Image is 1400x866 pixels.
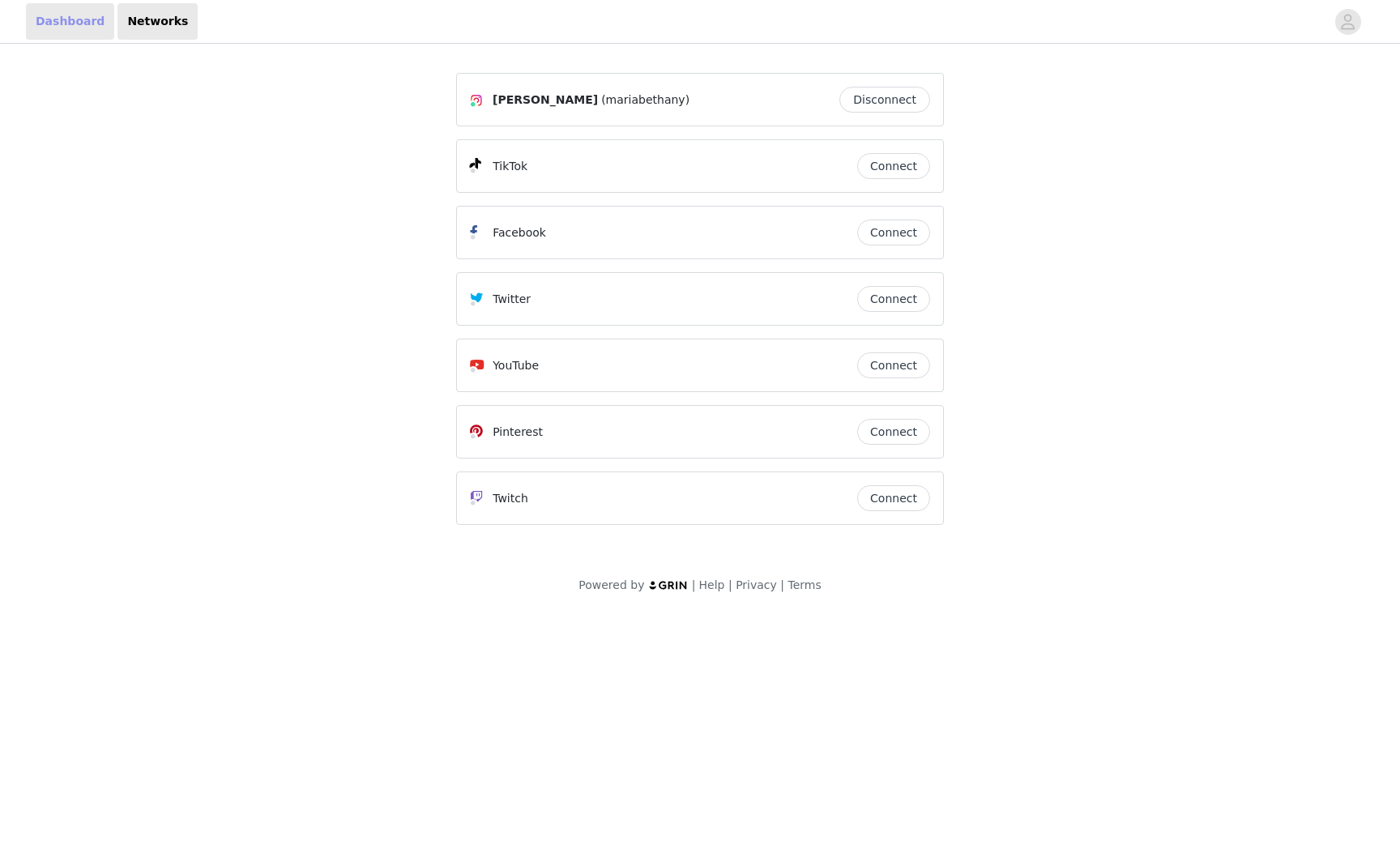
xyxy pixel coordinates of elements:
[578,578,644,591] span: Powered by
[857,286,930,312] button: Connect
[648,580,689,591] img: logo
[857,485,930,511] button: Connect
[857,419,930,445] button: Connect
[493,224,546,241] p: Facebook
[601,92,689,109] span: (mariabethany)
[780,578,784,591] span: |
[493,357,539,374] p: YouTube
[493,490,528,507] p: Twitch
[736,578,777,591] a: Privacy
[1340,9,1355,35] div: avatar
[857,220,930,245] button: Connect
[839,87,930,113] button: Disconnect
[493,291,531,308] p: Twitter
[470,94,483,107] img: Instagram Icon
[728,578,732,591] span: |
[692,578,696,591] span: |
[26,3,114,40] a: Dashboard
[493,158,527,175] p: TikTok
[699,578,725,591] a: Help
[857,352,930,378] button: Connect
[857,153,930,179] button: Connect
[117,3,198,40] a: Networks
[493,424,543,441] p: Pinterest
[493,92,598,109] span: [PERSON_NAME]
[787,578,821,591] a: Terms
